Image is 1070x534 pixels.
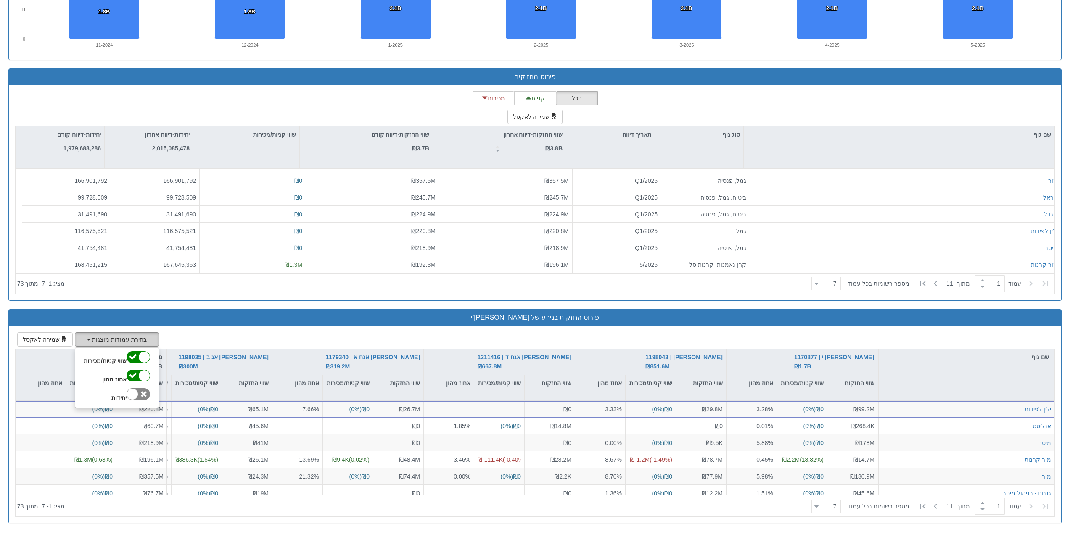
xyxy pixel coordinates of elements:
[222,375,272,391] div: שווי החזקות
[26,244,107,252] div: 41,754,481
[92,490,113,497] span: ( 0 %)
[390,5,401,11] tspan: 2.1B
[513,473,521,480] span: ₪0
[294,211,302,218] span: ₪0
[105,473,113,480] span: ₪0
[198,439,218,446] span: ( 0 %)
[853,456,874,463] span: ₪14.7M
[816,490,824,497] span: ₪0
[102,376,127,383] span: אחוז מהון
[74,456,113,463] span: ( 0.68 %)
[665,210,746,218] div: ביטוח, גמל, פנסיה
[853,490,874,497] span: ₪45.6M
[576,210,658,218] div: Q1/2025
[563,406,571,413] span: ₪0
[576,244,658,252] div: Q1/2025
[63,145,101,152] strong: 1,979,688,286
[179,363,198,370] span: ₪300M
[174,456,198,463] span: ₪386.3K
[198,490,218,497] span: ( 0 %)
[848,279,909,288] span: ‏מספר רשומות בכל עמוד
[1031,227,1057,235] button: ילין לפידות
[1008,502,1021,510] span: ‏עמוד
[555,473,571,480] span: ₪2.2K
[478,352,571,371] div: [PERSON_NAME] אגח ד | 1211416
[362,473,370,480] span: ₪0
[550,423,571,429] span: ₪14.8M
[544,211,569,218] span: ₪224.9M
[1031,260,1057,269] button: מור קרנות
[272,375,322,391] div: אחוז מהון
[534,42,548,47] text: 2-2025
[848,502,909,510] span: ‏מספר רשומות בכל עמוד
[1025,455,1051,464] button: מור קרנות
[411,245,436,251] span: ₪218.9M
[473,91,515,105] button: מכירות
[427,472,470,481] div: 0.00%
[388,42,403,47] text: 1-2025
[629,455,672,464] span: ( -1.49 %)
[514,91,556,105] button: קניות
[544,261,569,268] span: ₪196.1M
[579,455,622,464] div: 8.67%
[114,193,196,202] div: 99,728,509
[730,422,773,430] div: 0.01%
[474,375,524,401] div: שווי קניות/מכירות
[576,227,658,235] div: Q1/2025
[853,406,874,413] span: ₪99.2M
[566,126,655,142] div: תאריך דיווח
[427,455,470,464] div: 3.46%
[1025,405,1051,413] div: ילין לפידות
[75,332,159,347] button: בחירת עמודות מוצגות
[1042,472,1051,481] button: מור
[803,406,824,413] span: ( 0 %)
[412,439,420,446] span: ₪0
[294,194,302,201] span: ₪0
[143,490,164,497] span: ₪76.7M
[139,473,164,480] span: ₪357.5M
[412,490,420,497] span: ₪0
[855,439,874,446] span: ₪178M
[1044,210,1057,218] button: מגדל
[26,193,107,202] div: 99,728,509
[57,130,101,139] p: יחידות-דיווח קודם
[513,423,521,429] span: ₪0
[411,211,436,218] span: ₪224.9M
[730,489,773,497] div: 1.51%
[652,439,672,446] span: ( 0 %)
[411,228,436,234] span: ₪220.8M
[411,261,436,268] span: ₪192.3M
[676,375,726,391] div: שווי החזקות
[777,375,827,401] div: שווי קניות/מכירות
[706,439,723,446] span: ₪9.5K
[26,260,107,269] div: 168,451,215
[782,456,824,463] span: ( 18.82 %)
[1008,279,1021,288] span: ‏עמוד
[664,490,672,497] span: ₪0
[645,352,723,371] div: [PERSON_NAME] | 1198043
[730,472,773,481] div: 5.98%
[145,130,190,139] p: יחידות-דיווח אחרון
[92,439,113,446] span: ( 0 %)
[1003,489,1051,497] div: גננות - בניהול מיטב
[535,5,547,11] tspan: 2.1B
[702,456,723,463] span: ₪78.7M
[645,352,723,371] button: [PERSON_NAME] | 1198043 ₪851.6M
[1038,439,1051,447] button: מיטב
[105,490,113,497] span: ₪0
[665,176,746,185] div: גמל, פנסיה
[478,352,571,371] button: [PERSON_NAME] אגח ד | 1211416 ₪667.8M
[816,423,824,429] span: ₪0
[326,352,420,371] div: [PERSON_NAME] אגח א | 1179340
[744,126,1054,142] div: שם גוף
[645,363,670,370] span: ₪851.6M
[1043,193,1057,202] button: הראל
[630,456,650,463] span: ₪-1.2M
[702,406,723,413] span: ₪29.8M
[665,227,746,235] div: גמל
[276,472,319,481] div: 21.32%
[727,375,777,391] div: אחוז מהון
[826,5,838,11] tspan: 2.1B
